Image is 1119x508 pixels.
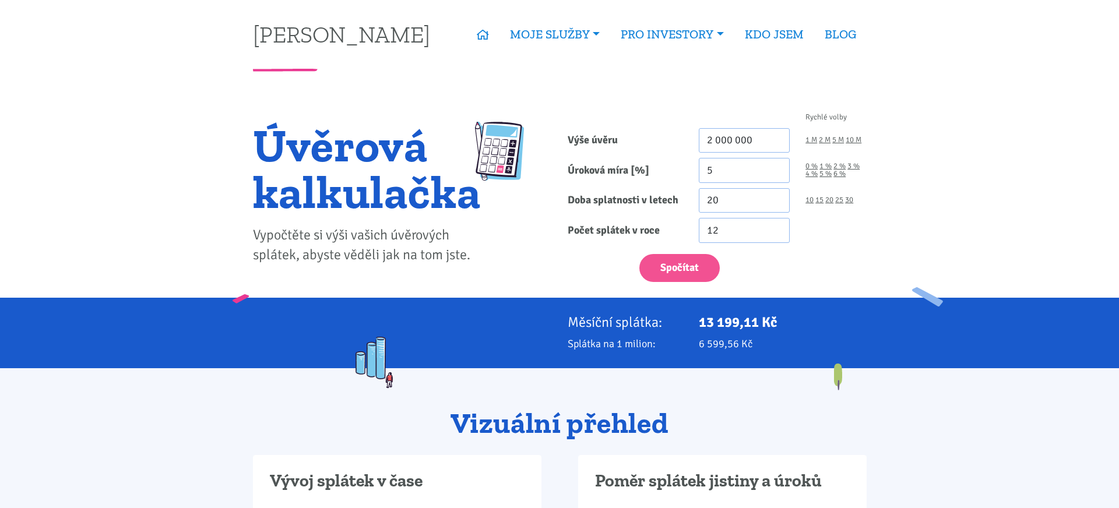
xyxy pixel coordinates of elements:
[699,336,867,352] p: 6 599,56 Kč
[253,122,481,215] h1: Úvěrová kalkulačka
[568,314,683,330] p: Měsíční splátka:
[815,196,824,204] a: 15
[846,136,861,144] a: 10 M
[805,136,817,144] a: 1 M
[832,136,844,144] a: 5 M
[639,254,720,283] button: Spočítat
[253,23,430,45] a: [PERSON_NAME]
[253,408,867,439] h2: Vizuální přehled
[568,336,683,352] p: Splátka na 1 milion:
[610,21,734,48] a: PRO INVESTORY
[819,163,832,170] a: 1 %
[699,314,867,330] p: 13 199,11 Kč
[734,21,814,48] a: KDO JSEM
[559,218,691,243] label: Počet splátek v roce
[499,21,610,48] a: MOJE SLUŽBY
[253,225,481,265] p: Vypočtěte si výši vašich úvěrových splátek, abyste věděli jak na tom jste.
[559,188,691,213] label: Doba splatnosti v letech
[805,163,818,170] a: 0 %
[847,163,860,170] a: 3 %
[805,114,847,121] span: Rychlé volby
[833,163,846,170] a: 2 %
[805,170,818,178] a: 4 %
[833,170,846,178] a: 6 %
[845,196,853,204] a: 30
[805,196,814,204] a: 10
[270,470,525,492] h3: Vývoj splátek v čase
[595,470,850,492] h3: Poměr splátek jistiny a úroků
[819,170,832,178] a: 5 %
[559,158,691,183] label: Úroková míra [%]
[835,196,843,204] a: 25
[814,21,867,48] a: BLOG
[825,196,833,204] a: 20
[559,128,691,153] label: Výše úvěru
[819,136,831,144] a: 2 M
